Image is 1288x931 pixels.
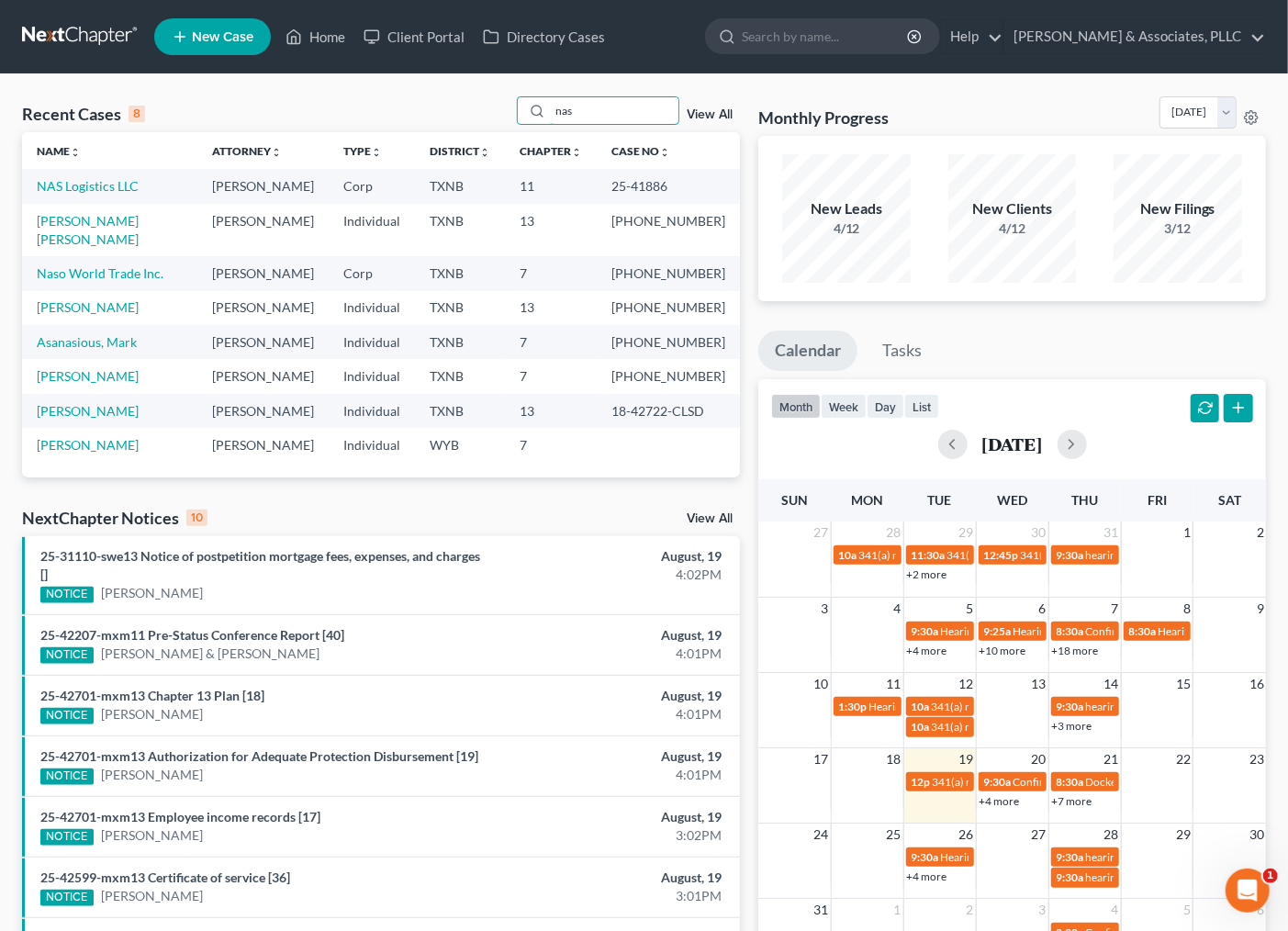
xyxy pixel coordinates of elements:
a: Nameunfold_more [37,144,81,158]
td: WYB [415,428,505,462]
div: Recent Cases [22,103,145,125]
a: Typeunfold_more [343,144,382,158]
span: 30 [1030,522,1048,544]
i: unfold_more [371,147,382,158]
span: 9:25a [984,624,1012,638]
span: 6 [1037,598,1048,620]
span: 341(a) meeting for [PERSON_NAME] & [PERSON_NAME] [859,548,1134,562]
a: Naso World Trade Inc. [37,265,163,281]
span: Thu [1071,492,1098,508]
i: unfold_more [271,147,282,158]
span: 26 [958,824,976,846]
a: +2 more [907,567,947,581]
td: Individual [329,204,415,256]
button: day [867,394,904,419]
td: Individual [329,359,415,393]
td: [PERSON_NAME] [197,291,329,325]
td: TXNB [415,359,505,393]
a: 25-42701-mxm13 Employee income records [17] [40,809,320,824]
span: 22 [1174,748,1193,770]
a: +4 more [907,644,947,657]
a: +4 more [980,794,1020,808]
div: 3:01PM [507,887,722,905]
span: 4 [1110,899,1121,921]
span: Sun [781,492,808,508]
a: +18 more [1052,644,1099,657]
div: 4:01PM [507,645,722,663]
div: August, 19 [507,869,722,887]
span: 25 [885,824,903,846]
span: 23 [1248,748,1266,770]
a: Case Nounfold_more [611,144,670,158]
td: 13 [505,394,597,428]
a: +4 more [907,869,947,883]
a: Tasks [866,331,938,371]
div: August, 19 [507,808,722,826]
span: Hearing for [PERSON_NAME] [941,850,1084,864]
span: 29 [1174,824,1193,846]
div: 8 [129,106,145,122]
h3: Monthly Progress [758,107,889,129]
a: [PERSON_NAME] [37,403,139,419]
span: 21 [1103,748,1121,770]
a: 25-42701-mxm13 Authorization for Adequate Protection Disbursement [19] [40,748,478,764]
span: 19 [958,748,976,770]
button: list [904,394,939,419]
td: Individual [329,325,415,359]
h2: [DATE] [982,434,1043,454]
span: 14 [1103,673,1121,695]
span: 10a [912,720,930,734]
span: 29 [958,522,976,544]
span: New Case [192,30,253,44]
a: [PERSON_NAME] [101,826,203,845]
td: 7 [505,359,597,393]
span: 9:30a [1057,870,1084,884]
td: [PHONE_NUMBER] [597,204,740,256]
span: 20 [1030,748,1048,770]
span: 8 [1182,598,1193,620]
a: +3 more [1052,719,1092,733]
span: 5 [1182,899,1193,921]
span: Wed [997,492,1027,508]
td: [PERSON_NAME] [197,169,329,203]
a: View All [687,108,733,121]
a: +10 more [980,644,1026,657]
span: 9:30a [1057,548,1084,562]
span: 12:45p [984,548,1019,562]
td: [PERSON_NAME] [197,256,329,290]
td: [PHONE_NUMBER] [597,291,740,325]
span: 341(a) meeting for [PERSON_NAME] and [PERSON_NAME] [933,775,1218,789]
td: TXNB [415,394,505,428]
i: unfold_more [659,147,670,158]
span: 16 [1248,673,1266,695]
div: New Clients [948,198,1077,219]
div: NOTICE [40,829,94,846]
a: [PERSON_NAME] & Associates, PLLC [1004,20,1265,53]
span: 9:30a [984,775,1012,789]
span: 15 [1174,673,1193,695]
a: +7 more [1052,794,1092,808]
span: 31 [812,899,831,921]
a: Client Portal [354,20,474,53]
a: View All [687,512,733,525]
td: [PERSON_NAME] [197,394,329,428]
td: 13 [505,291,597,325]
a: [PERSON_NAME] [101,705,203,723]
span: 10a [912,700,930,713]
a: 25-42701-mxm13 Chapter 13 Plan [18] [40,688,264,703]
td: [PHONE_NUMBER] [597,256,740,290]
div: 10 [186,510,207,526]
td: 18-42722-CLSD [597,394,740,428]
span: Fri [1148,492,1167,508]
i: unfold_more [571,147,582,158]
span: Tue [928,492,952,508]
div: NOTICE [40,587,94,603]
a: [PERSON_NAME] [101,584,203,602]
div: August, 19 [507,626,722,645]
div: August, 19 [507,747,722,766]
span: 2 [965,899,976,921]
span: Confirmation hearing for [PERSON_NAME] [1014,775,1222,789]
span: Hearing for [941,624,996,638]
span: 341(a) meeting for [PERSON_NAME] [932,720,1109,734]
td: TXNB [415,256,505,290]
